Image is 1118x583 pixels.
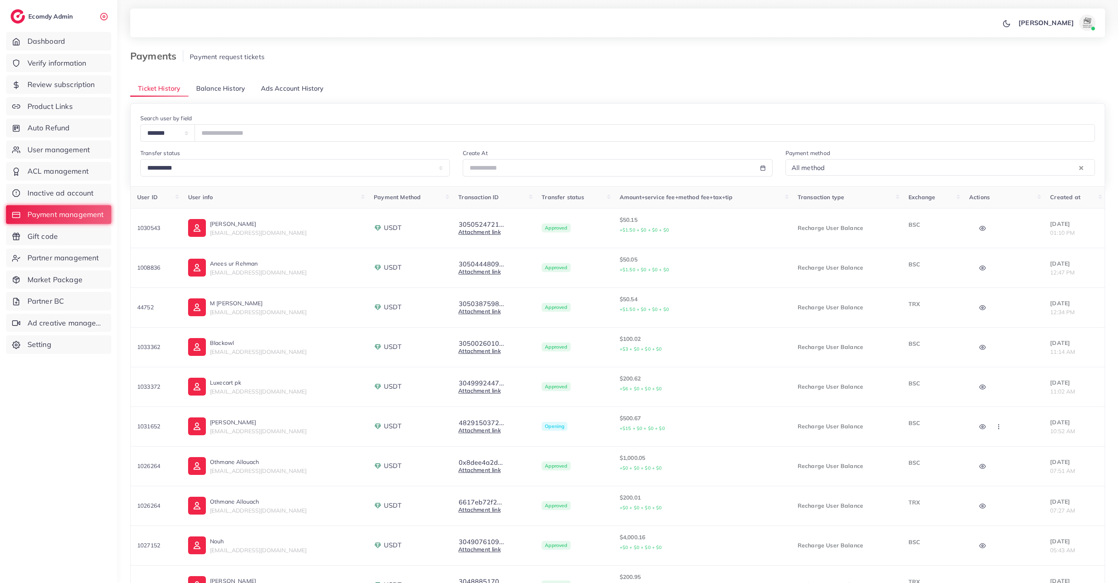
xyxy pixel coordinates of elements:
p: $1,000.05 [620,453,785,473]
span: USDT [384,461,402,470]
p: BSC [908,537,956,547]
span: Amount+service fee+method fee+tax+tip [620,194,733,201]
span: Approved [542,541,570,550]
button: 0x8dee4a2d... [458,459,503,466]
p: 1033362 [137,342,175,352]
span: Approved [542,343,570,351]
span: [EMAIL_ADDRESS][DOMAIN_NAME] [210,309,307,316]
a: Auto Refund [6,119,111,137]
span: Balance History [196,84,245,93]
a: Market Package [6,270,111,289]
p: [DATE] [1050,497,1098,506]
span: Partner BC [28,296,64,306]
button: 3050026010... [458,340,504,347]
span: Market Package [28,274,83,285]
img: ic-user-info.36bf1079.svg [188,259,206,277]
a: Gift code [6,227,111,246]
small: +$3 + $0 + $0 + $0 [620,346,662,352]
span: 01:10 PM [1050,229,1075,236]
small: +$15 + $0 + $0 + $0 [620,426,665,431]
a: Product Links [6,97,111,116]
a: Attachment link [458,387,500,394]
a: Dashboard [6,32,111,51]
img: ic-user-info.36bf1079.svg [188,338,206,356]
img: ic-user-info.36bf1079.svg [188,536,206,554]
span: [EMAIL_ADDRESS][DOMAIN_NAME] [210,547,307,554]
a: Inactive ad account [6,184,111,202]
a: Attachment link [458,466,500,474]
img: payment [374,303,382,311]
p: Othmane Allouach [210,457,307,467]
span: 07:27 AM [1050,507,1075,514]
div: Search for option [786,159,1095,176]
p: $50.15 [620,215,785,235]
button: 4829150372... [458,419,504,426]
p: BSC [908,458,956,468]
p: BSC [908,418,956,428]
p: Othmane Allouach [210,497,307,506]
p: Recharge User Balance [798,223,896,233]
p: Recharge User Balance [798,382,896,392]
p: Nouh [210,536,307,546]
span: 07:51 AM [1050,467,1075,474]
span: All method [790,162,827,174]
a: ACL management [6,162,111,181]
span: User ID [137,194,158,201]
p: BSC [908,220,956,230]
button: 3050444809... [458,260,504,268]
p: [DATE] [1050,536,1098,546]
button: 3049992447... [458,379,504,387]
img: payment [374,422,382,430]
h2: Ecomdy Admin [28,13,75,20]
img: payment [374,541,382,549]
img: ic-user-info.36bf1079.svg [188,457,206,475]
span: Payment Method [374,194,421,201]
span: Created at [1050,194,1080,201]
span: Approved [542,462,570,470]
span: Ticket History [138,84,180,93]
img: payment [374,462,382,470]
span: Transaction ID [458,194,499,201]
p: [DATE] [1050,457,1098,467]
label: Payment method [786,149,830,157]
p: $500.67 [620,413,785,433]
span: Ad creative management [28,318,105,328]
p: Recharge User Balance [798,540,896,550]
span: Product Links [28,101,73,112]
span: USDT [384,342,402,351]
span: USDT [384,263,402,272]
span: Approved [542,501,570,510]
button: Clear Selected [1079,163,1083,172]
label: Search user by field [140,114,192,122]
p: 1027152 [137,540,175,550]
p: Recharge User Balance [798,501,896,511]
a: Setting [6,335,111,354]
span: [EMAIL_ADDRESS][DOMAIN_NAME] [210,388,307,395]
p: 1026264 [137,461,175,471]
p: TRX [908,299,956,309]
p: BSC [908,339,956,349]
span: 11:02 AM [1050,388,1075,395]
p: [PERSON_NAME] [1018,18,1074,28]
p: BSC [908,260,956,269]
a: Attachment link [458,308,500,315]
a: Attachment link [458,427,500,434]
span: User info [188,194,213,201]
p: Recharge User Balance [798,342,896,352]
span: Payment request tickets [190,53,265,61]
a: User management [6,140,111,159]
span: USDT [384,501,402,510]
span: Transfer status [542,194,584,201]
small: +$1.50 + $0 + $0 + $0 [620,267,669,272]
p: [DATE] [1050,298,1098,308]
span: Approved [542,382,570,391]
p: Anees ur Rehman [210,259,307,268]
a: Payment management [6,205,111,224]
p: 1031652 [137,421,175,431]
span: ACL management [28,166,89,177]
span: User management [28,145,90,155]
span: USDT [384,421,402,431]
button: 3049076109... [458,538,504,545]
small: +$6 + $0 + $0 + $0 [620,386,662,392]
p: 1030543 [137,223,175,233]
